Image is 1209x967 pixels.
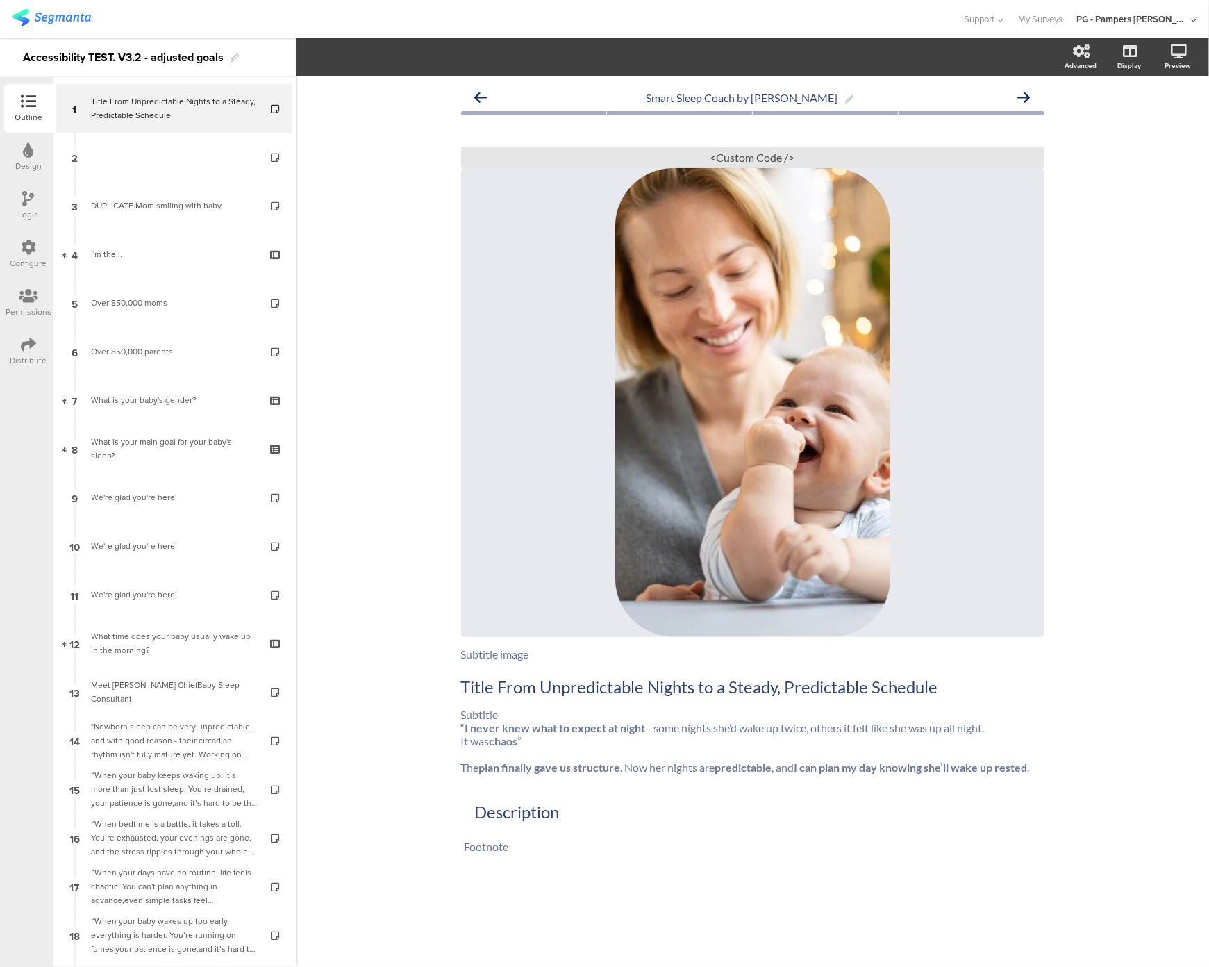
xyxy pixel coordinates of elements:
[56,619,292,668] a: 12 What time does your baby usually wake up in the morning?​
[91,817,257,859] div: “When bedtime is a battle, it takes a toll. You’re exhausted, your evenings are gone, and the str...
[465,840,1041,853] p: Footnote
[1117,60,1141,71] div: Display
[56,765,292,813] a: 15 “When your baby keeps waking up, it’s more than just lost sleep. You’re drained, your patience...
[615,168,890,637] img: Title From Unpredictable Nights to a Steady, Predictable Schedule cover image
[56,181,292,230] a: 3 DUPLICATE Mom smiling with baby
[72,490,78,505] span: 9
[69,830,80,845] span: 16
[72,247,78,262] span: 4
[69,927,80,943] span: 18
[91,393,257,407] div: What is your baby's gender?
[465,721,646,734] strong: I never knew what to expect at night
[490,734,518,747] strong: chaos
[19,208,39,221] div: Logic
[91,866,257,907] div: “When your days have no routine, life feels chaotic. You can't plan anything in advance,even simp...
[1065,60,1097,71] div: Advanced
[479,761,621,774] strong: plan finally gave us structure
[56,230,292,279] a: 4 I'm the...
[91,539,257,553] div: We're glad you're here!
[71,587,79,602] span: 11
[15,111,42,124] div: Outline
[72,295,78,311] span: 5
[91,720,257,761] div: "Newborn sleep can be very unpredictable, and with good reason - their circadian rhythm isn't ful...
[1165,60,1191,71] div: Preview
[461,721,1044,734] p: “ – some nights she’d wake up twice, others it felt like she was up all night.
[6,306,51,318] div: Permissions
[461,147,1044,168] div: <Custom Code />
[461,708,1044,721] p: Subtitle
[461,734,1044,747] p: It was ”
[72,198,78,213] span: 3
[91,296,257,310] div: Over 850,000 moms
[56,84,292,133] a: 1 Title From Unpredictable Nights to a Steady, Predictable Schedule
[72,149,78,165] span: 2
[15,160,42,172] div: Design
[91,629,257,657] div: What time does your baby usually wake up in the morning?​
[91,435,257,463] div: What is your main goal for your baby's sleep?
[56,133,292,181] a: 2
[56,813,292,862] a: 16 “When bedtime is a battle, it takes a toll. You’re exhausted, your evenings are gone, and the ...
[56,911,292,959] a: 18 “When your baby wakes up too early, everything is harder. You’re running on fumes,your patienc...
[91,247,257,261] div: I'm the...
[461,761,1044,774] p: The . Now her nights are , and .
[69,782,80,797] span: 15
[91,94,257,122] div: Title From Unpredictable Nights to a Steady, Predictable Schedule
[56,279,292,327] a: 5 Over 850,000 moms
[91,768,257,810] div: “When your baby keeps waking up, it’s more than just lost sleep. You’re drained, your patience is...
[72,392,78,408] span: 7
[56,376,292,424] a: 7 What is your baby's gender?
[715,761,772,774] strong: predictable
[461,647,1044,661] p: Subtitle image
[10,354,47,367] div: Distribute
[56,424,292,473] a: 8 What is your main goal for your baby's sleep?
[56,570,292,619] a: 11 We're glad you're here!
[91,490,257,504] div: We're glad you're here!
[69,538,80,554] span: 10
[72,344,78,359] span: 6
[56,862,292,911] a: 17 “When your days have no routine, life feels chaotic. You can't plan anything in advance,even s...
[56,473,292,522] a: 9 We're glad you're here!
[56,522,292,570] a: 10 We're glad you're here!
[1076,13,1187,26] div: PG - Pampers [PERSON_NAME]
[12,9,91,26] img: segmanta logo
[69,684,80,700] span: 13
[73,101,77,116] span: 1
[91,678,257,706] div: Meet Pampers ChiefBaby Sleep Consultant
[69,733,80,748] span: 14
[56,327,292,376] a: 6 Over 850,000 parents
[56,716,292,765] a: 14 "Newborn sleep can be very unpredictable, and with good reason - their circadian rhythm isn't ...
[461,677,1044,697] p: Title From Unpredictable Nights to a Steady, Predictable Schedule
[72,441,78,456] span: 8
[965,13,995,26] span: Support
[10,257,47,270] div: Configure
[646,91,837,104] span: Smart Sleep Coach by Pampers
[475,802,1031,823] p: Description
[56,668,292,716] a: 13 Meet [PERSON_NAME] ChiefBaby Sleep Consultant
[91,914,257,956] div: “When your baby wakes up too early, everything is harder. You’re running on fumes,your patience i...
[91,345,257,358] div: Over 850,000 parents
[70,879,80,894] span: 17
[794,761,1028,774] strong: I can plan my day knowing she’ll wake up rested
[23,47,224,69] div: Accessibility TEST. V3.2 - adjusted goals
[91,588,257,602] div: We're glad you're here!
[69,636,80,651] span: 12
[91,199,257,213] div: DUPLICATE Mom smiling with baby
